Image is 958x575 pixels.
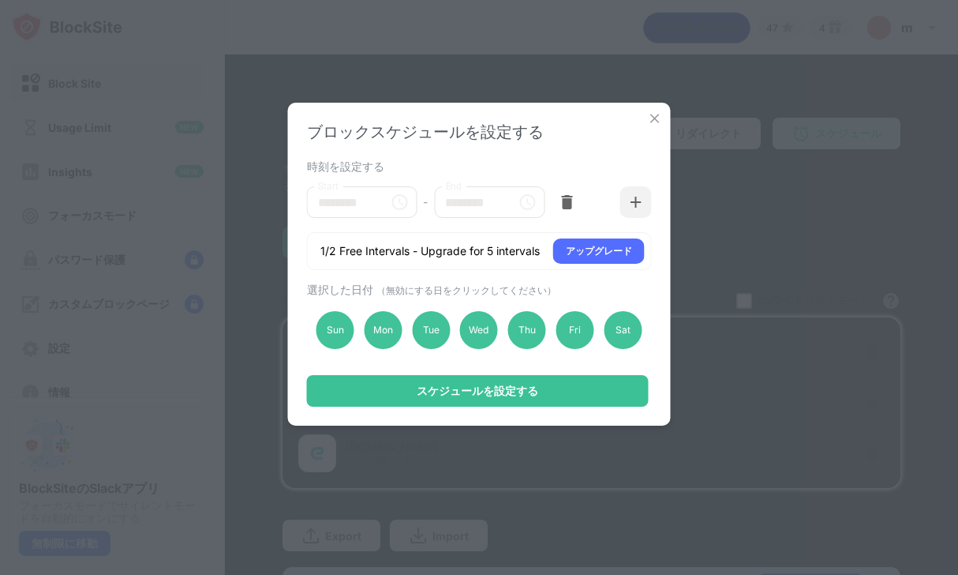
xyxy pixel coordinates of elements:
[423,194,428,211] div: -
[307,160,648,172] div: 時刻を設定する
[318,179,339,193] label: Start
[417,385,538,397] div: スケジュールを設定する
[511,186,543,218] button: Choose time, selected time is 11:30 PM
[556,311,594,349] div: Fri
[412,311,450,349] div: Tue
[647,111,663,126] img: x-button.svg
[384,186,415,218] button: Choose time, selected time is 10:10 AM
[307,283,648,298] div: 選択した日付
[376,284,556,296] span: （無効にする日をクリックしてください）
[316,311,354,349] div: Sun
[566,243,632,259] div: アップグレード
[320,243,540,259] div: 1/2 Free Intervals - Upgrade for 5 intervals
[307,122,652,143] div: ブロックスケジュールを設定する
[445,179,462,193] label: End
[604,311,642,349] div: Sat
[460,311,498,349] div: Wed
[508,311,546,349] div: Thu
[364,311,402,349] div: Mon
